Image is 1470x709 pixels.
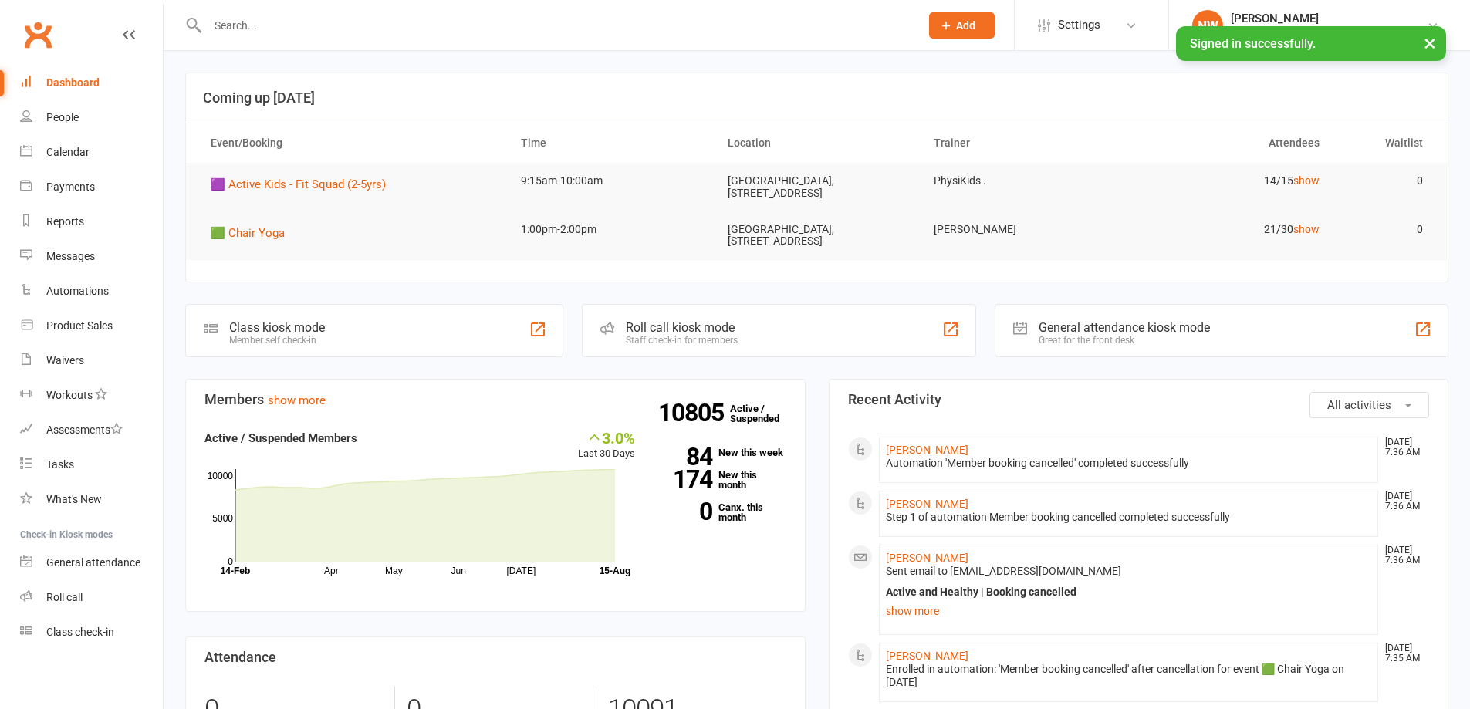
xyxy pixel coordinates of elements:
[1333,163,1437,199] td: 0
[1192,10,1223,41] div: NW
[46,626,114,638] div: Class check-in
[46,458,74,471] div: Tasks
[714,123,921,163] th: Location
[1293,174,1320,187] a: show
[211,224,296,242] button: 🟩 Chair Yoga
[920,211,1127,248] td: [PERSON_NAME]
[46,111,79,123] div: People
[20,343,163,378] a: Waivers
[1377,437,1428,457] time: [DATE] 7:36 AM
[20,100,163,135] a: People
[46,76,100,89] div: Dashboard
[203,15,909,36] input: Search...
[46,389,93,401] div: Workouts
[20,378,163,413] a: Workouts
[46,354,84,366] div: Waivers
[507,211,714,248] td: 1:00pm-2:00pm
[20,309,163,343] a: Product Sales
[46,285,109,297] div: Automations
[19,15,57,54] a: Clubworx
[1377,545,1428,566] time: [DATE] 7:36 AM
[658,445,712,468] strong: 84
[920,123,1127,163] th: Trainer
[658,447,786,457] a: 84New this week
[20,204,163,239] a: Reports
[1058,8,1100,42] span: Settings
[204,650,786,665] h3: Attendance
[658,468,712,491] strong: 174
[20,170,163,204] a: Payments
[956,19,975,32] span: Add
[20,135,163,170] a: Calendar
[886,511,1372,524] div: Step 1 of automation Member booking cancelled completed successfully
[714,163,921,211] td: [GEOGRAPHIC_DATA], [STREET_ADDRESS]
[20,580,163,615] a: Roll call
[1377,491,1428,511] time: [DATE] 7:36 AM
[1293,223,1320,235] a: show
[714,211,921,260] td: [GEOGRAPHIC_DATA], [STREET_ADDRESS]
[886,552,968,564] a: [PERSON_NAME]
[886,600,1372,622] a: show more
[20,274,163,309] a: Automations
[1127,123,1333,163] th: Attendees
[1333,123,1437,163] th: Waitlist
[20,413,163,447] a: Assessments
[204,392,786,407] h3: Members
[1327,398,1391,412] span: All activities
[46,424,123,436] div: Assessments
[46,556,140,569] div: General attendance
[886,663,1372,689] div: Enrolled in automation: 'Member booking cancelled' after cancellation for event 🟩 Chair Yoga on [...
[929,12,995,39] button: Add
[46,146,90,158] div: Calendar
[658,401,730,424] strong: 10805
[20,482,163,517] a: What's New
[197,123,507,163] th: Event/Booking
[20,66,163,100] a: Dashboard
[848,392,1430,407] h3: Recent Activity
[20,239,163,274] a: Messages
[1039,335,1210,346] div: Great for the front desk
[626,320,738,335] div: Roll call kiosk mode
[658,502,786,522] a: 0Canx. this month
[46,181,95,193] div: Payments
[1190,36,1316,51] span: Signed in successfully.
[886,457,1372,470] div: Automation 'Member booking cancelled' completed successfully
[886,498,968,510] a: [PERSON_NAME]
[578,429,635,446] div: 3.0%
[507,163,714,199] td: 9:15am-10:00am
[211,177,386,191] span: 🟪 Active Kids - Fit Squad (2-5yrs)
[1377,643,1428,663] time: [DATE] 7:35 AM
[886,586,1372,599] div: Active and Healthy | Booking cancelled
[1309,392,1429,418] button: All activities
[507,123,714,163] th: Time
[658,470,786,490] a: 174New this month
[229,335,325,346] div: Member self check-in
[211,226,285,240] span: 🟩 Chair Yoga
[920,163,1127,199] td: PhysiKids .
[46,591,83,603] div: Roll call
[1333,211,1437,248] td: 0
[658,500,712,523] strong: 0
[730,392,798,435] a: 10805Active / Suspended
[886,565,1121,577] span: Sent email to [EMAIL_ADDRESS][DOMAIN_NAME]
[229,320,325,335] div: Class kiosk mode
[20,615,163,650] a: Class kiosk mode
[46,319,113,332] div: Product Sales
[1231,25,1427,39] div: Active and Healthy [GEOGRAPHIC_DATA]
[1127,211,1333,248] td: 21/30
[1416,26,1444,59] button: ×
[211,175,397,194] button: 🟪 Active Kids - Fit Squad (2-5yrs)
[46,215,84,228] div: Reports
[578,429,635,462] div: Last 30 Days
[203,90,1431,106] h3: Coming up [DATE]
[1127,163,1333,199] td: 14/15
[1039,320,1210,335] div: General attendance kiosk mode
[626,335,738,346] div: Staff check-in for members
[204,431,357,445] strong: Active / Suspended Members
[46,493,102,505] div: What's New
[20,447,163,482] a: Tasks
[268,393,326,407] a: show more
[886,650,968,662] a: [PERSON_NAME]
[20,545,163,580] a: General attendance kiosk mode
[46,250,95,262] div: Messages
